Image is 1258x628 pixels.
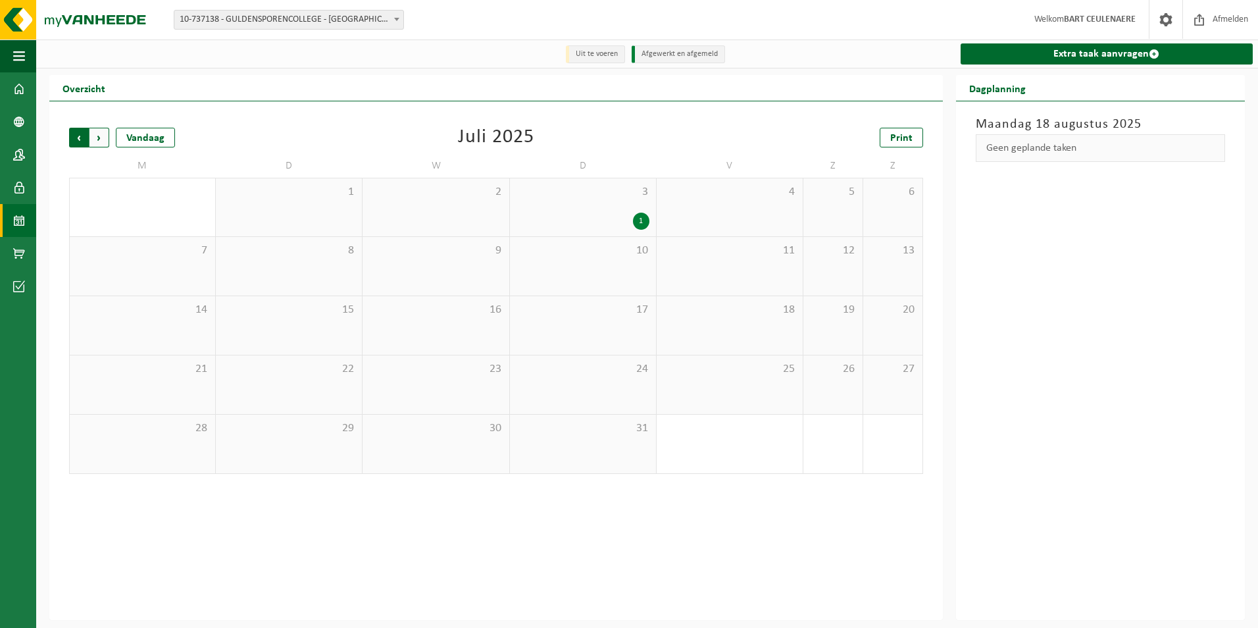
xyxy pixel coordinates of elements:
div: Vandaag [116,128,175,147]
span: 19 [810,303,856,317]
span: Vorige [69,128,89,147]
span: 1 [222,185,355,199]
span: 29 [222,421,355,436]
span: 3 [516,185,649,199]
span: 24 [516,362,649,377]
span: 8 [222,244,355,258]
span: 16 [369,303,502,317]
div: Geen geplande taken [976,134,1225,162]
td: D [216,154,363,178]
span: 14 [76,303,209,317]
span: 5 [810,185,856,199]
span: 23 [369,362,502,377]
span: Volgende [89,128,109,147]
div: 1 [633,213,649,230]
span: 10-737138 - GULDENSPORENCOLLEGE - HARELBEKE - HARELBEKE [174,11,403,29]
h3: Maandag 18 augustus 2025 [976,115,1225,134]
span: 30 [369,421,502,436]
span: 4 [663,185,796,199]
span: 26 [810,362,856,377]
span: Print [890,133,913,144]
span: 22 [222,362,355,377]
a: Extra taak aanvragen [961,43,1253,65]
span: 18 [663,303,796,317]
span: 7 [76,244,209,258]
strong: BART CEULENAERE [1064,14,1136,24]
span: 9 [369,244,502,258]
td: V [657,154,803,178]
span: 10-737138 - GULDENSPORENCOLLEGE - HARELBEKE - HARELBEKE [174,10,404,30]
span: 6 [870,185,916,199]
td: Z [803,154,863,178]
span: 2 [369,185,502,199]
span: 21 [76,362,209,377]
span: 13 [870,244,916,258]
td: W [363,154,509,178]
span: 31 [516,421,649,436]
h2: Dagplanning [956,75,1039,101]
li: Uit te voeren [566,45,625,63]
td: Z [863,154,923,178]
span: 17 [516,303,649,317]
span: 27 [870,362,916,377]
td: M [69,154,216,178]
span: 25 [663,362,796,377]
span: 11 [663,244,796,258]
li: Afgewerkt en afgemeld [632,45,725,63]
span: 15 [222,303,355,317]
span: 12 [810,244,856,258]
a: Print [880,128,923,147]
span: 20 [870,303,916,317]
span: 28 [76,421,209,436]
div: Juli 2025 [458,128,534,147]
h2: Overzicht [49,75,118,101]
span: 10 [516,244,649,258]
td: D [510,154,657,178]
